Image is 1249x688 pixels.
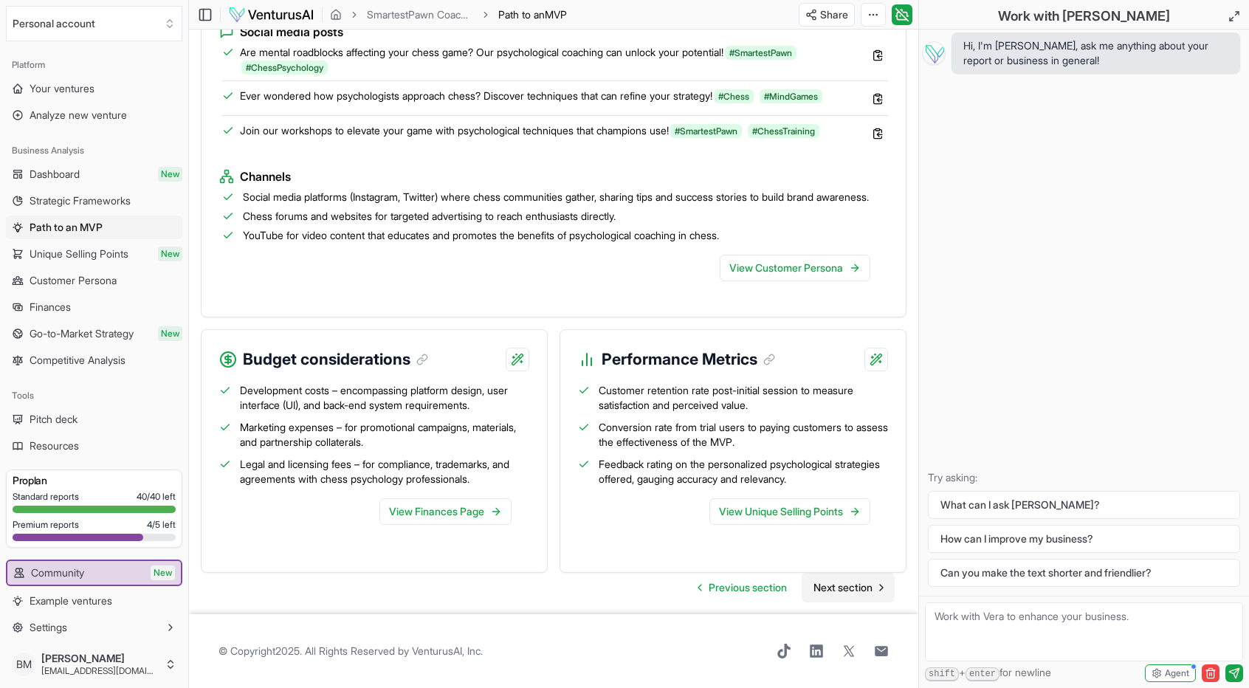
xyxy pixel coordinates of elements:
span: Feedback rating on the personalized psychological strategies offered, gauging accuracy and releva... [599,457,888,486]
span: Join our workshops to elevate your game with psychological techniques that champions use! [240,123,821,138]
span: Customer Persona [30,273,117,288]
span: Path to an [498,8,545,21]
kbd: shift [925,667,959,681]
span: 40 / 40 left [137,491,176,503]
span: #Chess [714,89,754,103]
span: New [158,326,182,341]
button: Agent [1145,664,1196,682]
span: [EMAIL_ADDRESS][DOMAIN_NAME] [41,665,159,677]
a: DashboardNew [6,162,182,186]
span: Share [820,7,848,22]
span: Settings [30,620,67,635]
span: Development costs – encompassing platform design, user interface (UI), and back-end system requir... [240,383,529,413]
h3: Performance Metrics [602,348,775,371]
a: Path to an MVP [6,216,182,239]
button: Settings [6,616,182,639]
a: View Unique Selling Points [709,498,870,525]
a: Competitive Analysis [6,348,182,372]
span: Path to anMVP [498,7,567,22]
span: Resources [30,438,79,453]
span: Social media posts [240,23,343,41]
span: Premium reports [13,519,79,531]
a: SmartestPawn Coaching [367,7,473,22]
span: #ChessTraining [748,124,819,138]
a: Go to next page [802,573,895,602]
button: Can you make the text shorter and friendlier? [928,559,1240,587]
span: © Copyright 2025 . All Rights Reserved by . [219,644,483,658]
span: Customer retention rate post-initial session to measure satisfaction and perceived value. [599,383,888,413]
button: How can I improve my business? [928,525,1240,553]
a: Go to previous page [687,573,799,602]
span: Dashboard [30,167,80,182]
span: Marketing expenses – for promotional campaigns, materials, and partnership collaterals. [240,420,529,450]
span: Next section [813,580,873,595]
a: Example ventures [6,589,182,613]
nav: pagination [687,573,895,602]
button: Select an organization [6,6,182,41]
img: logo [228,6,314,24]
a: VenturusAI, Inc [412,644,481,657]
span: #SmartestPawn [670,124,742,138]
span: Community [31,565,84,580]
button: BM[PERSON_NAME][EMAIL_ADDRESS][DOMAIN_NAME] [6,647,182,682]
span: + for newline [925,665,1051,681]
span: Path to an MVP [30,220,103,235]
span: Analyze new venture [30,108,127,123]
span: New [158,167,182,182]
button: What can I ask [PERSON_NAME]? [928,491,1240,519]
span: Social media platforms (Instagram, Twitter) where chess communities gather, sharing tips and succ... [243,190,869,204]
span: Hi, I'm [PERSON_NAME], ask me anything about your report or business in general! [963,38,1228,68]
h3: Pro plan [13,473,176,488]
a: Strategic Frameworks [6,189,182,213]
p: Try asking: [928,470,1240,485]
a: Your ventures [6,77,182,100]
span: Previous section [709,580,787,595]
span: BM [12,653,35,676]
span: New [158,247,182,261]
span: Conversion rate from trial users to paying customers to assess the effectiveness of the MVP. [599,420,888,450]
button: Share [799,3,855,27]
h3: Budget considerations [243,348,428,371]
span: Channels [240,168,291,185]
img: Vera [922,41,946,65]
span: Finances [30,300,71,314]
nav: breadcrumb [330,7,567,22]
a: CommunityNew [7,561,181,585]
span: Unique Selling Points [30,247,128,261]
span: YouTube for video content that educates and promotes the benefits of psychological coaching in ch... [243,228,719,243]
a: Customer Persona [6,269,182,292]
h2: Work with [PERSON_NAME] [998,6,1170,27]
span: Agent [1165,667,1189,679]
a: View Finances Page [379,498,512,525]
div: Platform [6,53,182,77]
span: Strategic Frameworks [30,193,131,208]
span: Are mental roadblocks affecting your chess game? Our psychological coaching can unlock your poten... [240,45,853,75]
span: Your ventures [30,81,94,96]
kbd: enter [966,667,999,681]
div: Business Analysis [6,139,182,162]
a: Resources [6,434,182,458]
a: Finances [6,295,182,319]
span: #SmartestPawn [725,46,796,60]
span: Competitive Analysis [30,353,125,368]
span: Example ventures [30,594,112,608]
span: New [151,565,175,580]
span: [PERSON_NAME] [41,652,159,665]
span: 4 / 5 left [147,519,176,531]
span: Go-to-Market Strategy [30,326,134,341]
a: Pitch deck [6,407,182,431]
a: Unique Selling PointsNew [6,242,182,266]
a: Analyze new venture [6,103,182,127]
span: Standard reports [13,491,79,503]
span: Pitch deck [30,412,78,427]
span: Ever wondered how psychologists approach chess? Discover techniques that can refine your strategy! [240,89,824,103]
span: #ChessPsychology [241,61,328,75]
a: View Customer Persona [720,255,870,281]
span: Legal and licensing fees – for compliance, trademarks, and agreements with chess psychology profe... [240,457,529,486]
span: Chess forums and websites for targeted advertising to reach enthusiasts directly. [243,209,616,224]
a: Go-to-Market StrategyNew [6,322,182,345]
span: #MindGames [760,89,822,103]
div: Tools [6,384,182,407]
